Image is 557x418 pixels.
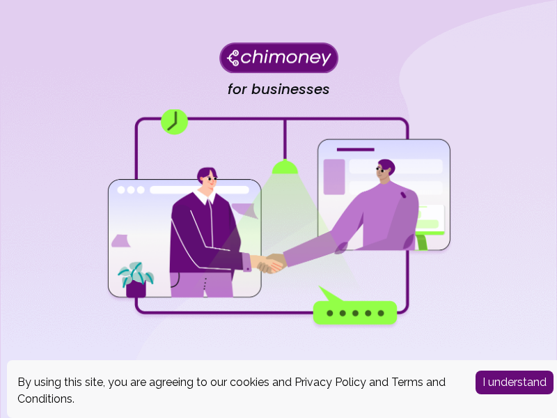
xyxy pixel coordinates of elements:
img: for businesses [104,109,453,329]
div: By using this site, you are agreeing to our cookies and and . [17,374,455,408]
button: Accept cookies [476,371,554,394]
h4: for businesses [228,81,330,98]
img: Chimoney for businesses [219,42,338,73]
a: Privacy Policy [295,376,366,389]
